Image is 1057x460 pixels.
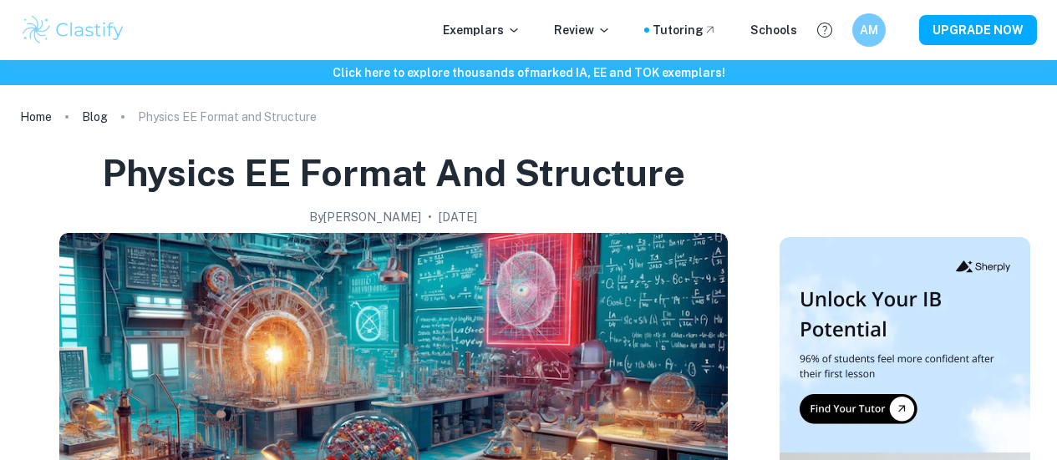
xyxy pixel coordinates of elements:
a: Tutoring [653,21,717,39]
h2: [DATE] [439,208,477,226]
h1: Physics EE Format and Structure [102,149,685,198]
a: Schools [750,21,797,39]
p: Review [554,21,611,39]
button: Help and Feedback [811,16,839,44]
img: Clastify logo [20,13,126,47]
button: UPGRADE NOW [919,15,1037,45]
p: • [428,208,432,226]
button: AM [852,13,886,47]
h6: Click here to explore thousands of marked IA, EE and TOK exemplars ! [3,63,1054,82]
a: Blog [82,105,108,129]
h6: AM [860,21,879,39]
a: Home [20,105,52,129]
p: Physics EE Format and Structure [138,108,317,126]
h2: By [PERSON_NAME] [309,208,421,226]
p: Exemplars [443,21,521,39]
